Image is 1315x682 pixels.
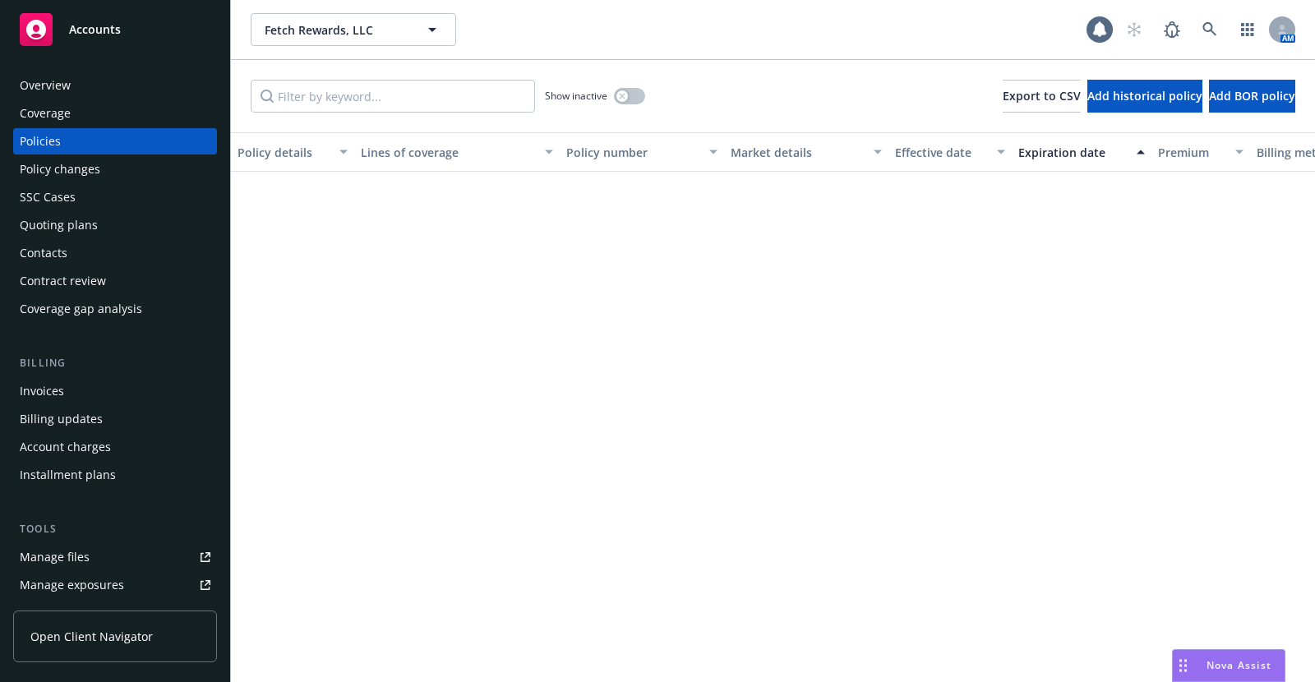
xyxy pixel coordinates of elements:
[13,544,217,570] a: Manage files
[1172,649,1285,682] button: Nova Assist
[20,72,71,99] div: Overview
[1003,80,1081,113] button: Export to CSV
[13,406,217,432] a: Billing updates
[354,132,560,172] button: Lines of coverage
[361,144,535,161] div: Lines of coverage
[20,406,103,432] div: Billing updates
[251,13,456,46] button: Fetch Rewards, LLC
[13,296,217,322] a: Coverage gap analysis
[20,100,71,127] div: Coverage
[724,132,888,172] button: Market details
[231,132,354,172] button: Policy details
[13,378,217,404] a: Invoices
[13,521,217,537] div: Tools
[20,184,76,210] div: SSC Cases
[251,80,535,113] input: Filter by keyword...
[13,7,217,53] a: Accounts
[1156,13,1188,46] a: Report a Bug
[731,144,864,161] div: Market details
[13,240,217,266] a: Contacts
[30,628,153,645] span: Open Client Navigator
[1158,144,1225,161] div: Premium
[20,156,100,182] div: Policy changes
[1173,650,1193,681] div: Drag to move
[13,212,217,238] a: Quoting plans
[20,268,106,294] div: Contract review
[1231,13,1264,46] a: Switch app
[1209,88,1295,104] span: Add BOR policy
[13,184,217,210] a: SSC Cases
[20,128,61,154] div: Policies
[13,268,217,294] a: Contract review
[545,89,607,103] span: Show inactive
[566,144,699,161] div: Policy number
[13,156,217,182] a: Policy changes
[895,144,987,161] div: Effective date
[888,132,1012,172] button: Effective date
[1193,13,1226,46] a: Search
[1012,132,1151,172] button: Expiration date
[20,544,90,570] div: Manage files
[1003,88,1081,104] span: Export to CSV
[1207,658,1271,672] span: Nova Assist
[13,462,217,488] a: Installment plans
[20,212,98,238] div: Quoting plans
[13,572,217,598] a: Manage exposures
[13,72,217,99] a: Overview
[20,378,64,404] div: Invoices
[1087,80,1202,113] button: Add historical policy
[1018,144,1127,161] div: Expiration date
[1151,132,1250,172] button: Premium
[13,355,217,371] div: Billing
[238,144,330,161] div: Policy details
[1118,13,1151,46] a: Start snowing
[265,21,407,39] span: Fetch Rewards, LLC
[13,434,217,460] a: Account charges
[20,462,116,488] div: Installment plans
[13,128,217,154] a: Policies
[20,240,67,266] div: Contacts
[560,132,724,172] button: Policy number
[13,100,217,127] a: Coverage
[20,296,142,322] div: Coverage gap analysis
[1087,88,1202,104] span: Add historical policy
[69,23,121,36] span: Accounts
[1209,80,1295,113] button: Add BOR policy
[20,572,124,598] div: Manage exposures
[20,434,111,460] div: Account charges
